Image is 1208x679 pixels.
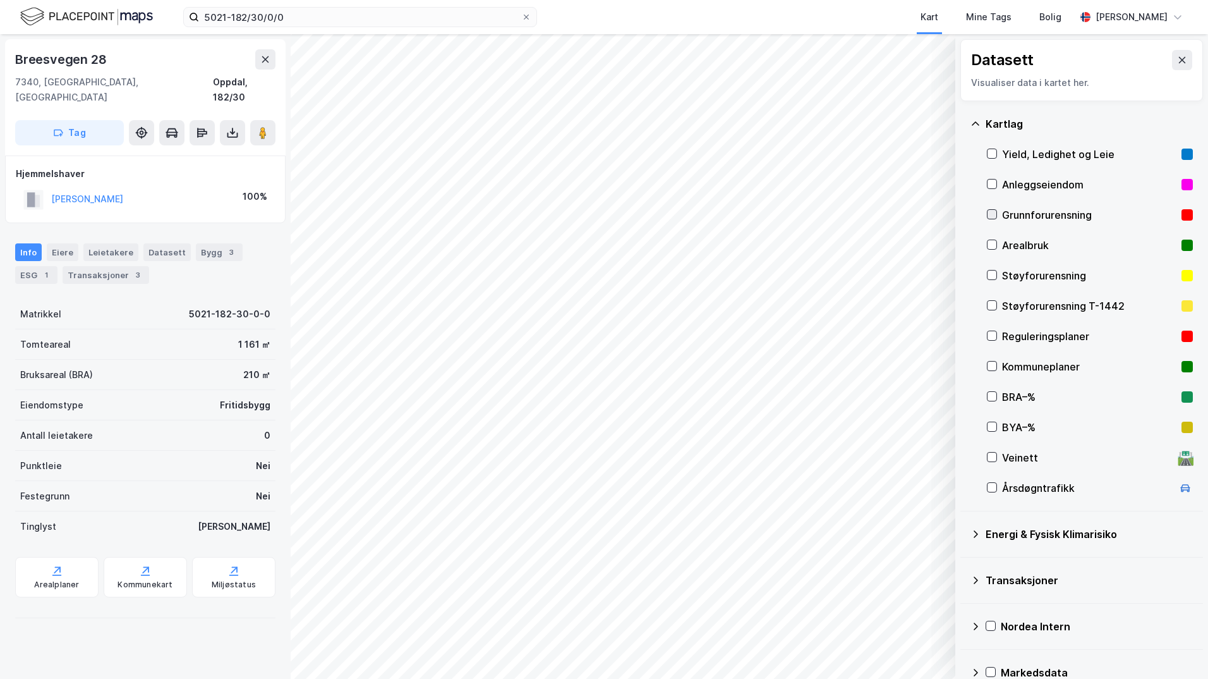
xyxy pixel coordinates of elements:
div: Tomteareal [20,337,71,352]
div: Arealbruk [1002,238,1176,253]
div: Veinett [1002,450,1173,465]
div: Visualiser data i kartet her. [971,75,1192,90]
div: Arealplaner [34,580,79,590]
input: Søk på adresse, matrikkel, gårdeiere, leietakere eller personer [199,8,521,27]
div: 3 [225,246,238,259]
div: 3 [131,269,144,281]
div: Grunnforurensning [1002,207,1176,223]
div: Transaksjoner [986,573,1193,588]
div: Anleggseiendom [1002,177,1176,192]
div: Fritidsbygg [220,398,270,413]
div: 7340, [GEOGRAPHIC_DATA], [GEOGRAPHIC_DATA] [15,75,213,105]
div: Støyforurensning [1002,268,1176,283]
div: Mine Tags [966,9,1012,25]
div: Årsdøgntrafikk [1002,480,1173,496]
div: Leietakere [83,243,138,261]
div: Reguleringsplaner [1002,329,1176,344]
button: Tag [15,120,124,145]
div: Transaksjoner [63,266,149,284]
div: 100% [243,189,267,204]
div: Eiendomstype [20,398,83,413]
div: Bygg [196,243,243,261]
div: BYA–% [1002,420,1176,435]
div: Bolig [1039,9,1061,25]
div: Yield, Ledighet og Leie [1002,147,1176,162]
div: Oppdal, 182/30 [213,75,275,105]
div: Punktleie [20,458,62,474]
div: 1 [40,269,52,281]
div: Hjemmelshaver [16,166,275,181]
div: Info [15,243,42,261]
div: Kommunekart [118,580,172,590]
div: 1 161 ㎡ [238,337,270,352]
div: [PERSON_NAME] [1096,9,1168,25]
div: [PERSON_NAME] [198,519,270,534]
div: Kartlag [986,116,1193,132]
div: Kommuneplaner [1002,359,1176,374]
div: Tinglyst [20,519,56,534]
div: Datasett [971,50,1034,70]
img: logo.f888ab2527a4732fd821a326f86c7f29.svg [20,6,153,28]
div: Miljøstatus [212,580,256,590]
div: Nei [256,489,270,504]
div: Antall leietakere [20,428,93,443]
div: 5021-182-30-0-0 [189,307,270,322]
div: Energi & Fysisk Klimarisiko [986,527,1193,542]
div: Kart [921,9,938,25]
iframe: Chat Widget [1145,618,1208,679]
div: Bruksareal (BRA) [20,367,93,382]
div: Nordea Intern [1001,619,1193,634]
div: Matrikkel [20,307,61,322]
div: Nei [256,458,270,474]
div: Støyforurensning T-1442 [1002,298,1176,314]
div: 🛣️ [1177,450,1194,466]
div: ESG [15,266,57,284]
div: 0 [264,428,270,443]
div: Eiere [47,243,78,261]
div: BRA–% [1002,389,1176,405]
div: Datasett [143,243,191,261]
div: Breesvegen 28 [15,49,109,70]
div: 210 ㎡ [243,367,270,382]
div: Festegrunn [20,489,69,504]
